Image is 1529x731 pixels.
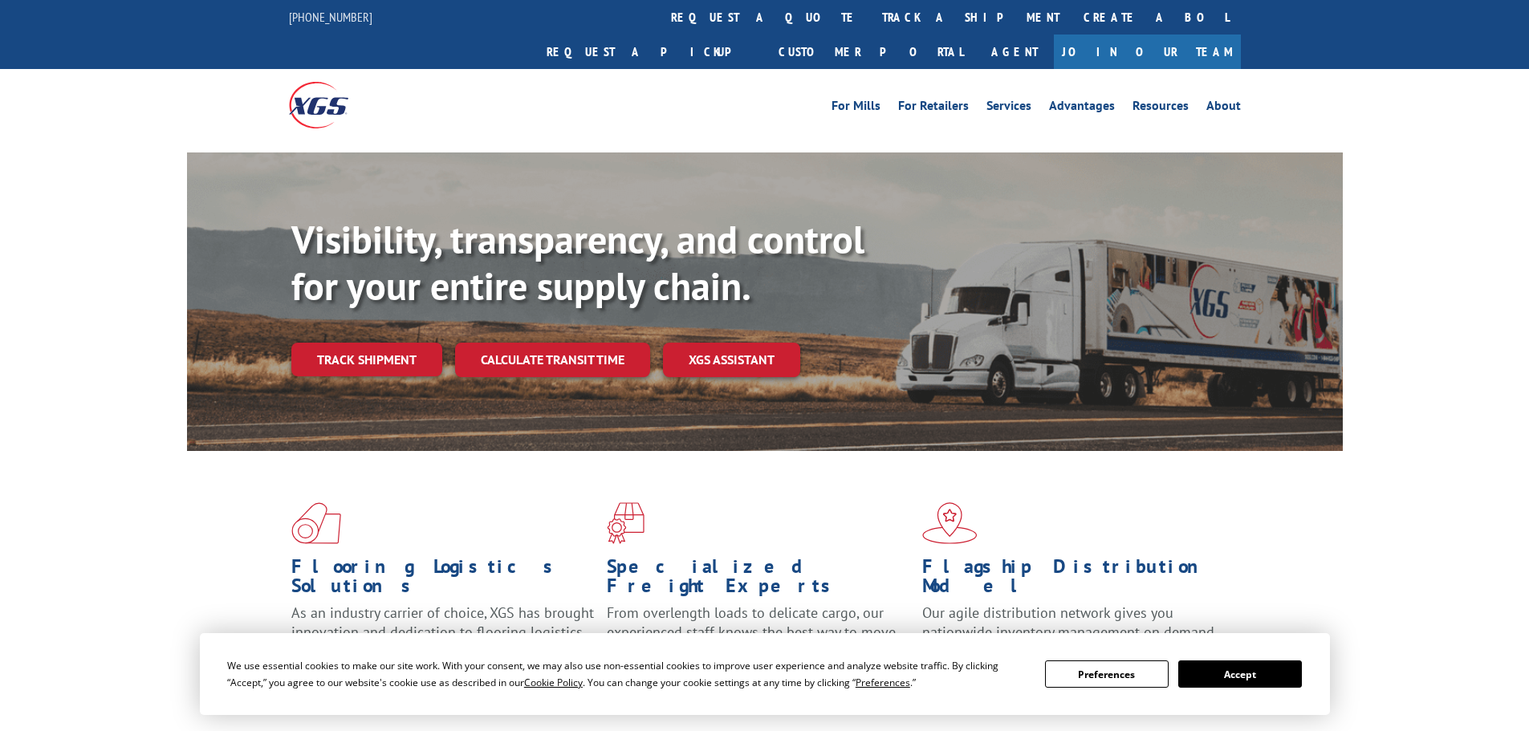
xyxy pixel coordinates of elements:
img: xgs-icon-flagship-distribution-model-red [922,502,978,544]
a: Request a pickup [535,35,767,69]
a: Advantages [1049,99,1115,117]
a: Customer Portal [767,35,975,69]
div: We use essential cookies to make our site work. With your consent, we may also use non-essential ... [227,657,1026,691]
img: xgs-icon-total-supply-chain-intelligence-red [291,502,341,544]
a: Resources [1133,99,1189,117]
a: Join Our Team [1054,35,1241,69]
a: For Retailers [898,99,969,117]
b: Visibility, transparency, and control for your entire supply chain. [291,214,864,311]
a: For Mills [832,99,880,117]
h1: Flooring Logistics Solutions [291,557,595,603]
span: Our agile distribution network gives you nationwide inventory management on demand. [922,603,1218,641]
button: Preferences [1045,660,1169,688]
span: Preferences [856,676,910,689]
h1: Specialized Freight Experts [607,557,910,603]
a: Calculate transit time [455,343,650,377]
button: Accept [1178,660,1302,688]
p: From overlength loads to delicate cargo, our experienced staff knows the best way to move your fr... [607,603,910,675]
span: Cookie Policy [524,676,583,689]
a: About [1206,99,1241,117]
span: As an industry carrier of choice, XGS has brought innovation and dedication to flooring logistics... [291,603,594,660]
a: Agent [975,35,1054,69]
a: [PHONE_NUMBER] [289,9,372,25]
a: XGS ASSISTANT [663,343,800,377]
a: Services [986,99,1031,117]
a: Track shipment [291,343,442,376]
h1: Flagship Distribution Model [922,557,1226,603]
img: xgs-icon-focused-on-flooring-red [607,502,645,544]
div: Cookie Consent Prompt [200,633,1330,715]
